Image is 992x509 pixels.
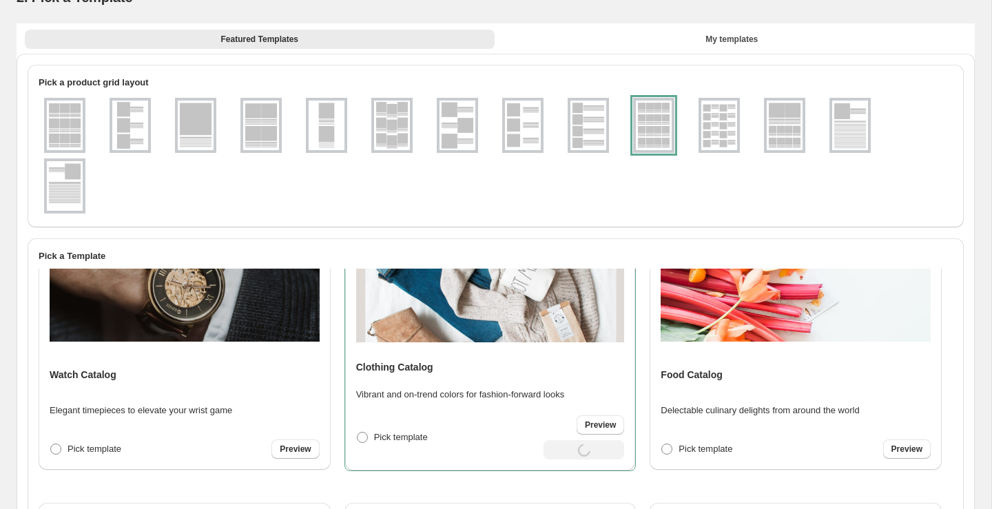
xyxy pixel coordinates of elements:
[767,101,803,150] img: g2x1_4x2v1
[309,101,344,150] img: g1x2v1
[832,101,868,150] img: g1x1v2
[356,360,433,374] h4: Clothing Catalog
[705,34,758,45] span: My templates
[221,34,298,45] span: Featured Templates
[891,444,922,455] span: Preview
[679,444,732,454] span: Pick template
[356,388,565,402] p: Vibrant and on-trend colors for fashion-forward looks
[701,101,737,150] img: g2x5v1
[440,101,475,150] img: g1x3v2
[47,161,83,211] img: g1x1v3
[68,444,121,454] span: Pick template
[112,101,148,150] img: g1x3v1
[374,101,410,150] img: g3x3v2
[505,101,541,150] img: g1x3v3
[577,415,624,435] a: Preview
[883,439,931,459] a: Preview
[50,404,232,417] p: Elegant timepieces to elevate your wrist game
[47,101,83,150] img: g3x3v1
[570,101,606,150] img: g1x4v1
[585,419,616,430] span: Preview
[178,101,214,150] img: g1x1v1
[50,368,116,382] h4: Watch Catalog
[39,76,953,90] h2: Pick a product grid layout
[39,249,953,263] h2: Pick a Template
[661,404,859,417] p: Delectable culinary delights from around the world
[271,439,319,459] a: Preview
[661,368,722,382] h4: Food Catalog
[243,101,279,150] img: g2x2v1
[280,444,311,455] span: Preview
[374,432,428,442] span: Pick template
